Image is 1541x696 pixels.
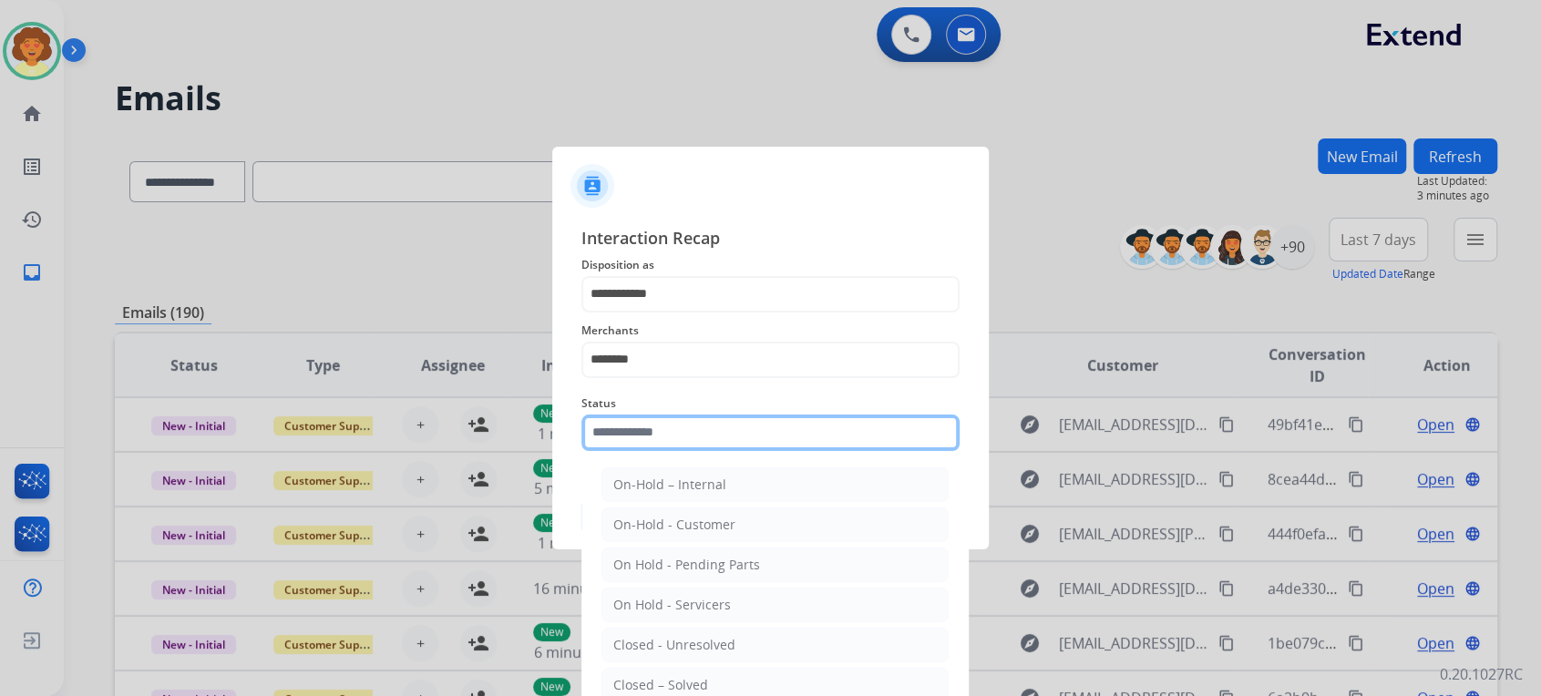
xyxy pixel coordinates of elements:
div: Closed - Unresolved [613,636,735,654]
div: On Hold - Servicers [613,596,731,614]
div: On-Hold - Customer [613,516,735,534]
div: Closed – Solved [613,676,708,694]
p: 0.20.1027RC [1440,663,1523,685]
div: On-Hold – Internal [613,476,726,494]
span: Interaction Recap [581,225,960,254]
img: contactIcon [570,164,614,208]
span: Merchants [581,320,960,342]
span: Status [581,393,960,415]
div: On Hold - Pending Parts [613,556,760,574]
span: Disposition as [581,254,960,276]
